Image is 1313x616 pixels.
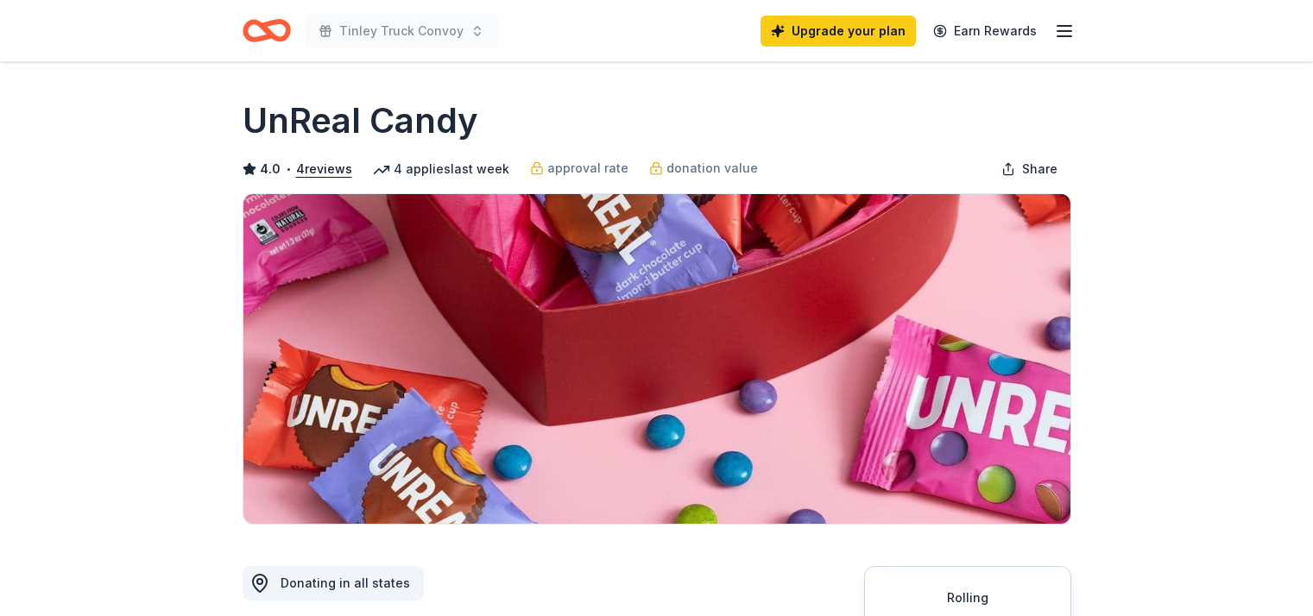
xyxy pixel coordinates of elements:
span: Donating in all states [281,575,410,590]
span: Tinley Truck Convoy [339,21,464,41]
a: Home [243,10,291,51]
img: Image for UnReal Candy [243,194,1070,524]
a: donation value [649,158,758,179]
span: approval rate [547,158,628,179]
span: donation value [666,158,758,179]
button: Tinley Truck Convoy [305,14,498,48]
button: 4reviews [296,159,352,179]
h1: UnReal Candy [243,97,478,145]
span: Share [1022,159,1057,179]
span: 4.0 [260,159,281,179]
div: 4 applies last week [373,159,509,179]
span: • [285,162,291,176]
a: Earn Rewards [923,16,1047,47]
a: approval rate [530,158,628,179]
a: Upgrade your plan [761,16,916,47]
div: Rolling [886,588,1050,608]
button: Share [988,152,1071,186]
